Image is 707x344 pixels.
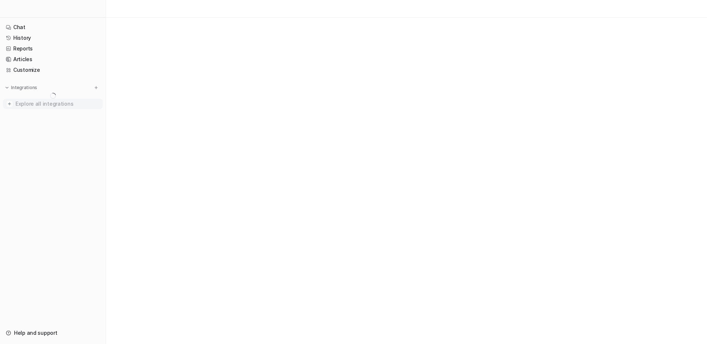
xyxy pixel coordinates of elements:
[11,85,37,91] p: Integrations
[3,43,103,54] a: Reports
[3,33,103,43] a: History
[3,328,103,338] a: Help and support
[94,85,99,90] img: menu_add.svg
[3,22,103,32] a: Chat
[3,65,103,75] a: Customize
[3,84,39,91] button: Integrations
[15,98,100,110] span: Explore all integrations
[3,99,103,109] a: Explore all integrations
[4,85,10,90] img: expand menu
[6,100,13,108] img: explore all integrations
[3,54,103,64] a: Articles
